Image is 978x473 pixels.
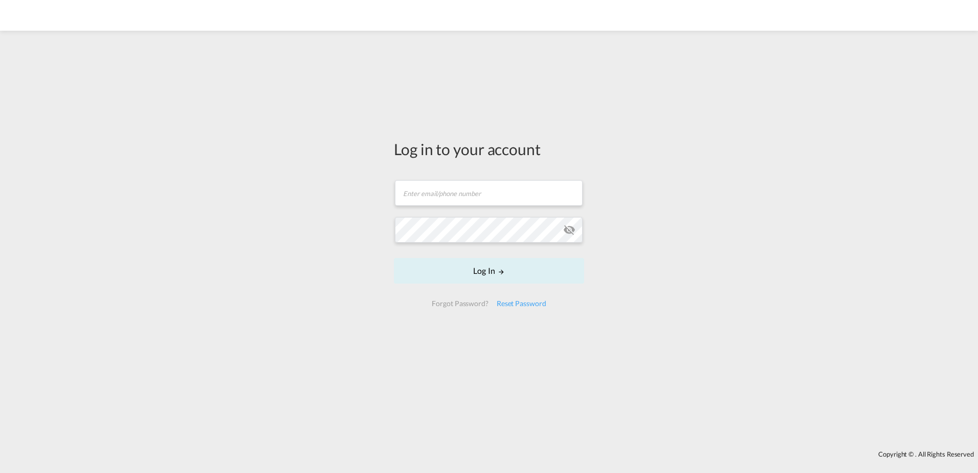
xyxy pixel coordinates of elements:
[394,258,584,284] button: LOGIN
[563,224,575,236] md-icon: icon-eye-off
[428,294,492,313] div: Forgot Password?
[394,138,584,160] div: Log in to your account
[493,294,550,313] div: Reset Password
[395,180,583,206] input: Enter email/phone number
